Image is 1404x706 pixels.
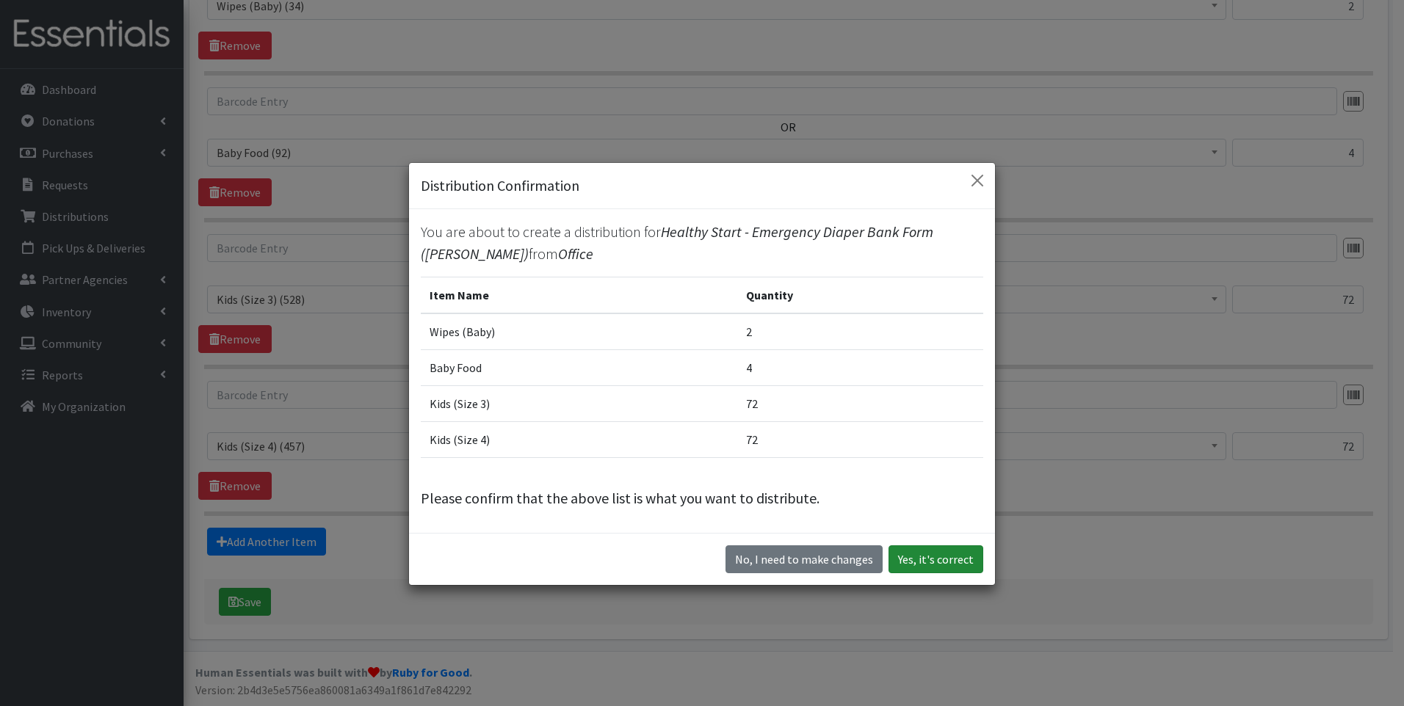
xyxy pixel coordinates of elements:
button: Close [966,169,989,192]
td: Baby Food [421,349,737,385]
th: Quantity [737,277,983,313]
button: No I need to make changes [725,545,883,573]
button: Yes, it's correct [889,545,983,573]
td: Wipes (Baby) [421,313,737,350]
h5: Distribution Confirmation [421,175,579,197]
span: Healthy Start - Emergency Diaper Bank Form ([PERSON_NAME]) [421,222,933,263]
td: Kids (Size 4) [421,421,737,457]
span: Office [558,244,593,263]
td: Kids (Size 3) [421,385,737,421]
td: 2 [737,313,983,350]
td: 4 [737,349,983,385]
th: Item Name [421,277,737,313]
td: 72 [737,421,983,457]
p: You are about to create a distribution for from [421,221,983,265]
p: Please confirm that the above list is what you want to distribute. [421,487,983,509]
td: 72 [737,385,983,421]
